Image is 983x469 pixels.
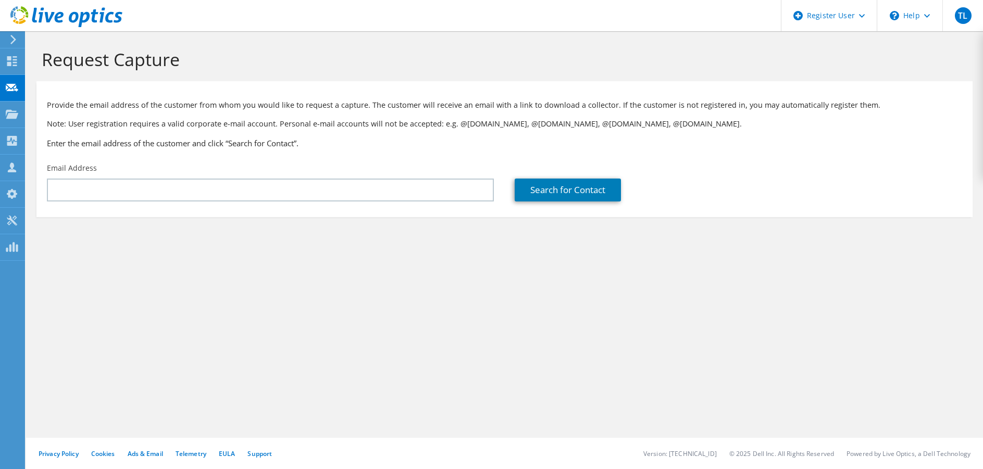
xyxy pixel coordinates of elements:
[847,449,970,458] li: Powered by Live Optics, a Dell Technology
[128,449,163,458] a: Ads & Email
[47,163,97,173] label: Email Address
[955,7,972,24] span: TL
[643,449,717,458] li: Version: [TECHNICAL_ID]
[42,48,962,70] h1: Request Capture
[47,99,962,111] p: Provide the email address of the customer from whom you would like to request a capture. The cust...
[219,449,235,458] a: EULA
[91,449,115,458] a: Cookies
[47,118,962,130] p: Note: User registration requires a valid corporate e-mail account. Personal e-mail accounts will ...
[515,179,621,201] a: Search for Contact
[247,449,272,458] a: Support
[890,11,899,20] svg: \n
[176,449,206,458] a: Telemetry
[39,449,79,458] a: Privacy Policy
[729,449,834,458] li: © 2025 Dell Inc. All Rights Reserved
[47,137,962,149] h3: Enter the email address of the customer and click “Search for Contact”.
